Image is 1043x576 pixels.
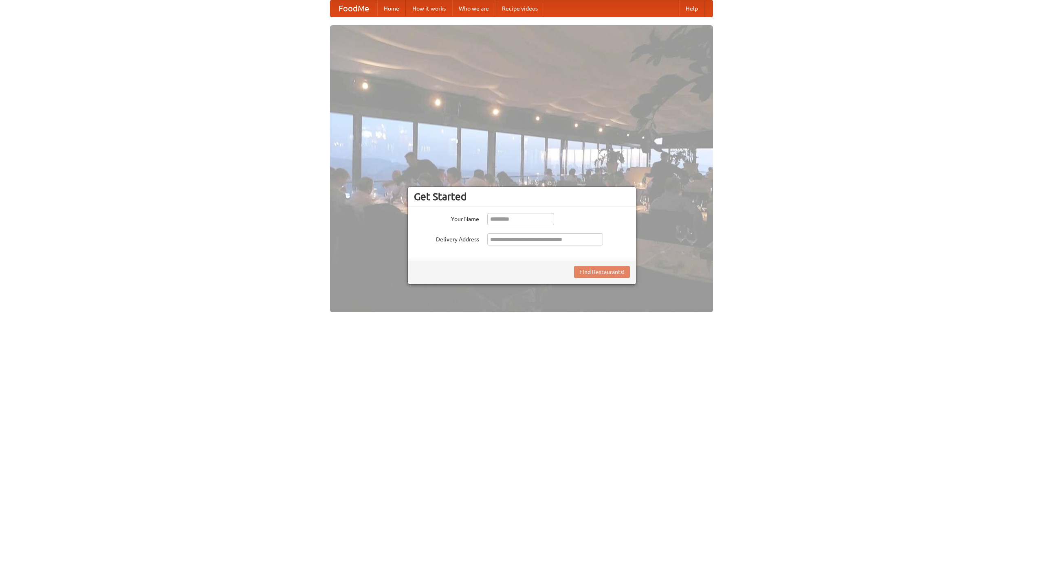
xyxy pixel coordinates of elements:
label: Delivery Address [414,233,479,243]
h3: Get Started [414,191,630,203]
label: Your Name [414,213,479,223]
a: Recipe videos [495,0,544,17]
a: Help [679,0,704,17]
a: FoodMe [330,0,377,17]
button: Find Restaurants! [574,266,630,278]
a: Who we are [452,0,495,17]
a: Home [377,0,406,17]
a: How it works [406,0,452,17]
